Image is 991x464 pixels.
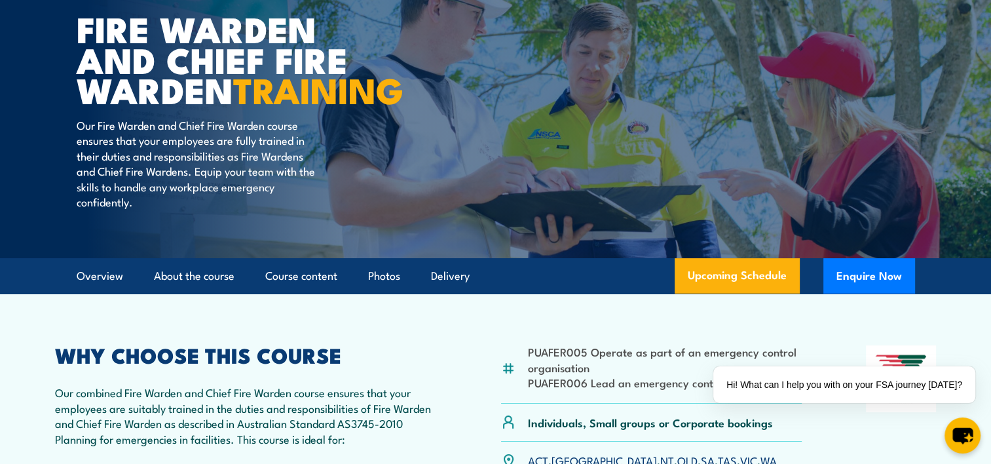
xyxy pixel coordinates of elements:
[431,259,470,294] a: Delivery
[528,415,773,430] p: Individuals, Small groups or Corporate bookings
[866,345,937,412] img: Nationally Recognised Training logo.
[154,259,234,294] a: About the course
[55,385,438,446] p: Our combined Fire Warden and Chief Fire Warden course ensures that your employees are suitably tr...
[265,259,337,294] a: Course content
[528,344,802,375] li: PUAFER005 Operate as part of an emergency control organisation
[528,375,802,390] li: PUAFER006 Lead an emergency control organisation
[77,117,316,209] p: Our Fire Warden and Chief Fire Warden course ensures that your employees are fully trained in the...
[713,366,975,403] div: Hi! What can I help you with on your FSA journey [DATE]?
[823,258,915,294] button: Enquire Now
[77,259,123,294] a: Overview
[675,258,800,294] a: Upcoming Schedule
[55,345,438,364] h2: WHY CHOOSE THIS COURSE
[944,417,981,454] button: chat-button
[233,62,403,116] strong: TRAINING
[368,259,400,294] a: Photos
[77,13,400,105] h1: Fire Warden and Chief Fire Warden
